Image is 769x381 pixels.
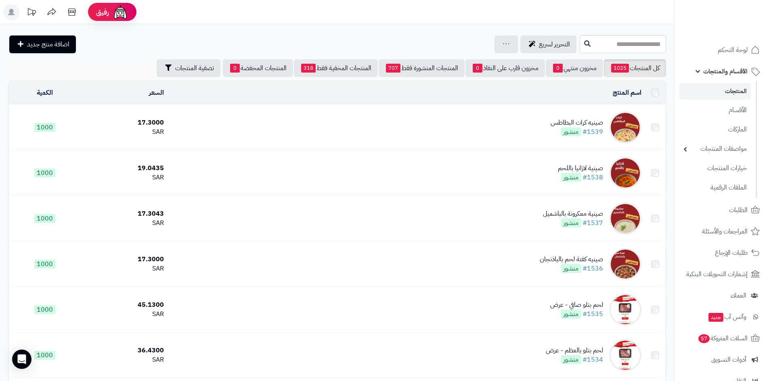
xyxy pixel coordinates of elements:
a: الكمية [37,88,53,98]
span: 707 [386,64,400,73]
a: #1539 [583,127,603,137]
div: صينيه كفتة لحم بالباذنجان [540,255,603,264]
a: المنتجات المخفية فقط318 [294,59,378,77]
a: اسم المنتج [613,88,641,98]
a: اضافة منتج جديد [9,35,76,53]
span: 0 [473,64,482,73]
span: جديد [708,313,723,322]
span: طلبات الإرجاع [715,247,748,258]
a: السلات المتروكة57 [679,329,764,348]
span: اضافة منتج جديد [27,40,69,49]
span: العملاء [731,290,746,301]
img: صينية معكرونة بالباشميل [609,202,641,235]
a: كل المنتجات1025 [604,59,666,77]
a: #1538 [583,173,603,182]
a: المنتجات [679,83,751,100]
span: أدوات التسويق [711,354,746,365]
div: SAR [84,310,164,319]
div: SAR [84,264,164,273]
a: الأقسام [679,102,751,119]
img: صينيه كرات البطاطس [609,111,641,144]
span: 1025 [611,64,629,73]
span: 1000 [34,214,55,223]
img: logo-2.png [714,6,761,23]
span: منشور [561,219,581,227]
div: لحم بتلو بالعظم - عرض [546,346,603,355]
span: منشور [561,127,581,136]
span: منشور [561,264,581,273]
span: الأقسام والمنتجات [703,66,748,77]
a: المنتجات المخفضة0 [223,59,293,77]
span: 1000 [34,123,55,132]
span: الطلبات [729,204,748,216]
a: الماركات [679,121,751,138]
span: منشور [561,173,581,182]
img: صينيه كفتة لحم بالباذنجان [609,248,641,280]
span: 0 [230,64,240,73]
div: لحم بتلو صافي - عرض [550,300,603,310]
a: #1534 [583,355,603,364]
a: أدوات التسويق [679,350,764,369]
span: منشور [561,310,581,319]
a: طلبات الإرجاع [679,243,764,262]
a: مخزون قارب على النفاذ0 [465,59,545,77]
a: المراجعات والأسئلة [679,222,764,241]
a: #1537 [583,218,603,228]
div: Open Intercom Messenger [12,350,31,369]
div: 17.3000 [84,255,164,264]
div: صينية معكرونة بالباشميل [543,209,603,219]
div: صينية لازانيا باللحم [558,164,603,173]
div: 36.4300 [84,346,164,355]
a: الطلبات [679,200,764,220]
span: 57 [698,334,710,343]
span: رفيق [96,7,109,17]
div: SAR [84,219,164,228]
img: لحم بتلو صافي - عرض [609,294,641,326]
div: صينيه كرات البطاطس [551,118,603,127]
button: تصفية المنتجات [157,59,220,77]
span: منشور [561,355,581,364]
span: 1000 [34,351,55,360]
div: 19.0435 [84,164,164,173]
div: SAR [84,173,164,182]
span: 0 [553,64,563,73]
a: إشعارات التحويلات البنكية [679,264,764,284]
div: SAR [84,127,164,137]
a: التحرير لسريع [520,35,576,53]
a: لوحة التحكم [679,40,764,60]
a: وآتس آبجديد [679,307,764,327]
a: الملفات الرقمية [679,179,751,196]
div: 17.3043 [84,209,164,219]
img: لحم بتلو بالعظم - عرض [609,339,641,371]
span: إشعارات التحويلات البنكية [686,269,748,280]
a: العملاء [679,286,764,305]
span: تصفية المنتجات [175,63,214,73]
a: السعر [149,88,164,98]
div: 45.1300 [84,300,164,310]
a: مخزون منتهي0 [546,59,603,77]
span: التحرير لسريع [539,40,570,49]
a: خيارات المنتجات [679,160,751,177]
span: السلات المتروكة [698,333,748,344]
span: 318 [301,64,316,73]
div: SAR [84,355,164,364]
a: #1535 [583,309,603,319]
div: 17.3000 [84,118,164,127]
span: 1000 [34,305,55,314]
span: لوحة التحكم [718,44,748,56]
span: 1000 [34,169,55,177]
span: وآتس آب [708,311,746,323]
span: 1000 [34,260,55,269]
a: مواصفات المنتجات [679,140,751,158]
a: #1536 [583,264,603,273]
a: تحديثات المنصة [21,4,42,22]
a: المنتجات المنشورة فقط707 [379,59,465,77]
img: صينية لازانيا باللحم [609,157,641,189]
span: المراجعات والأسئلة [702,226,748,237]
img: ai-face.png [112,4,128,20]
